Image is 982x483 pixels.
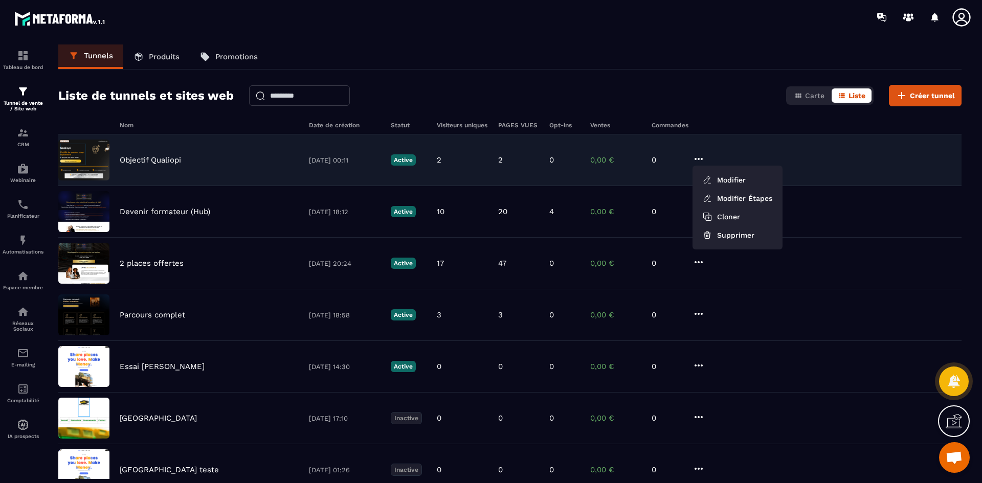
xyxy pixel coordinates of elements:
[590,155,641,165] p: 0,00 €
[58,346,109,387] img: image
[58,44,123,69] a: Tunnels
[549,259,554,268] p: 0
[437,362,441,371] p: 0
[309,311,381,319] p: [DATE] 18:58
[391,361,416,372] p: Active
[17,50,29,62] img: formation
[498,362,503,371] p: 0
[14,9,106,28] img: logo
[58,191,109,232] img: image
[3,64,43,70] p: Tableau de bord
[3,262,43,298] a: automationsautomationsEspace membre
[120,465,219,474] p: [GEOGRAPHIC_DATA] teste
[17,419,29,431] img: automations
[652,259,682,268] p: 0
[788,88,831,103] button: Carte
[590,362,641,371] p: 0,00 €
[437,122,488,129] h6: Visiteurs uniques
[58,140,109,180] img: image
[120,259,184,268] p: 2 places offertes
[3,375,43,411] a: accountantaccountantComptabilité
[391,464,422,476] p: Inactive
[849,91,865,100] span: Liste
[149,52,180,61] p: Produits
[437,259,444,268] p: 17
[391,258,416,269] p: Active
[58,85,234,106] h2: Liste de tunnels et sites web
[3,362,43,367] p: E-mailing
[17,347,29,359] img: email
[120,310,185,319] p: Parcours complet
[437,310,441,319] p: 3
[309,363,381,371] p: [DATE] 14:30
[17,198,29,211] img: scheduler
[498,155,503,165] p: 2
[498,259,506,268] p: 47
[910,90,955,101] span: Créer tunnel
[17,85,29,98] img: formation
[437,465,441,474] p: 0
[652,122,688,129] h6: Commandes
[652,465,682,474] p: 0
[120,122,299,129] h6: Nom
[652,207,682,216] p: 0
[549,122,580,129] h6: Opt-ins
[549,155,554,165] p: 0
[120,207,210,216] p: Devenir formateur (Hub)
[391,122,427,129] h6: Statut
[3,339,43,375] a: emailemailE-mailing
[17,306,29,318] img: social-network
[58,243,109,284] img: image
[309,415,381,422] p: [DATE] 17:10
[17,127,29,139] img: formation
[391,154,416,166] p: Active
[3,298,43,339] a: social-networksocial-networkRéseaux Sociaux
[549,413,554,423] p: 0
[17,234,29,246] img: automations
[889,85,962,106] button: Créer tunnel
[549,465,554,474] p: 0
[652,310,682,319] p: 0
[3,398,43,403] p: Comptabilité
[549,310,554,319] p: 0
[549,207,554,216] p: 4
[498,207,507,216] p: 20
[437,155,441,165] p: 2
[939,442,970,473] a: Ouvrir le chat
[3,249,43,255] p: Automatisations
[437,207,444,216] p: 10
[123,44,190,69] a: Produits
[590,259,641,268] p: 0,00 €
[437,413,441,423] p: 0
[309,260,381,267] p: [DATE] 20:24
[3,142,43,147] p: CRM
[805,91,824,100] span: Carte
[498,122,539,129] h6: PAGES VUES
[3,433,43,439] p: IA prospects
[190,44,268,69] a: Promotions
[590,122,641,129] h6: Ventes
[391,309,416,320] p: Active
[549,362,554,371] p: 0
[832,88,872,103] button: Liste
[3,213,43,219] p: Planificateur
[391,206,416,217] p: Active
[498,310,503,319] p: 3
[697,208,746,226] button: Cloner
[590,413,641,423] p: 0,00 €
[697,226,778,244] button: Supprimer
[58,398,109,439] img: image
[309,156,381,164] p: [DATE] 00:11
[309,208,381,216] p: [DATE] 18:12
[590,207,641,216] p: 0,00 €
[498,465,503,474] p: 0
[697,189,778,208] a: Modifier Étapes
[652,413,682,423] p: 0
[652,362,682,371] p: 0
[84,51,113,60] p: Tunnels
[58,294,109,335] img: image
[3,100,43,111] p: Tunnel de vente / Site web
[3,191,43,226] a: schedulerschedulerPlanificateur
[309,466,381,474] p: [DATE] 01:26
[3,42,43,78] a: formationformationTableau de bord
